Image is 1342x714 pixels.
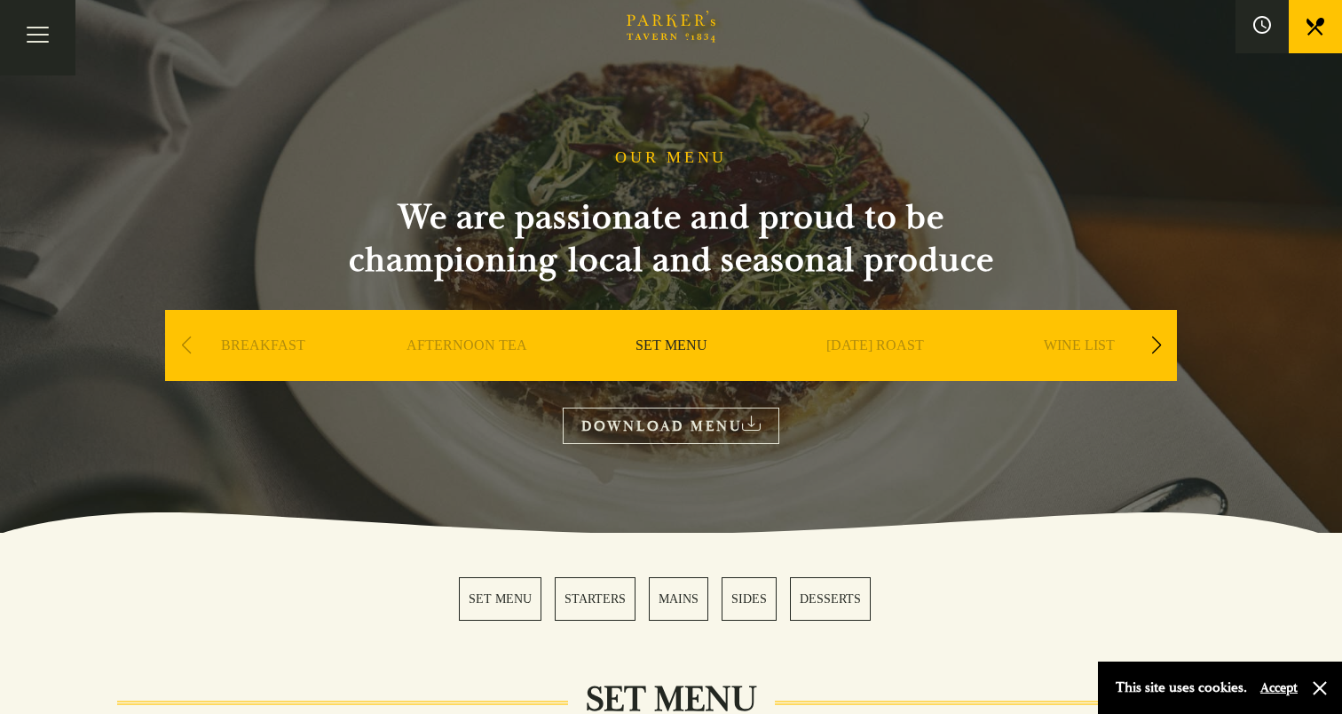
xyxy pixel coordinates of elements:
div: 3 / 9 [573,310,769,434]
a: BREAKFAST [221,337,305,408]
a: WINE LIST [1044,337,1115,408]
a: 2 / 5 [555,577,635,621]
a: [DATE] ROAST [826,337,924,408]
div: 2 / 9 [369,310,564,434]
a: 5 / 5 [790,577,871,621]
a: SET MENU [635,337,707,408]
a: 4 / 5 [722,577,777,621]
button: Close and accept [1311,679,1329,697]
div: 4 / 9 [778,310,973,434]
a: 1 / 5 [459,577,541,621]
a: DOWNLOAD MENU [563,408,779,444]
h2: We are passionate and proud to be championing local and seasonal produce [316,196,1026,282]
div: 1 / 9 [165,310,360,434]
p: This site uses cookies. [1116,675,1247,701]
div: Next slide [1144,326,1168,365]
div: 5 / 9 [982,310,1177,434]
h1: OUR MENU [615,148,727,168]
a: 3 / 5 [649,577,708,621]
button: Accept [1260,679,1298,696]
a: AFTERNOON TEA [407,337,527,408]
div: Previous slide [174,326,198,365]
